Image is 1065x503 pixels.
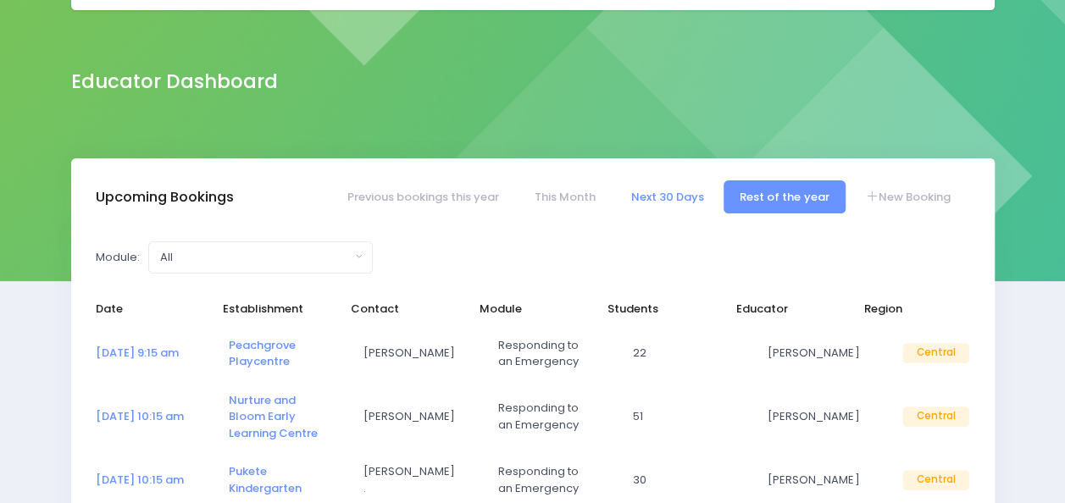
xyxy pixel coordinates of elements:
span: 51 [633,408,726,425]
span: [PERSON_NAME] [768,472,861,489]
span: [PERSON_NAME] . [363,463,457,496]
td: <a href="https://app.stjis.org.nz/bookings/523841" class="font-weight-bold">01 Sep at 10:15 am</a> [96,381,218,453]
span: Establishment [223,301,316,318]
span: Responding to an Emergency [498,337,591,370]
span: 22 [633,345,726,362]
a: [DATE] 9:15 am [96,345,179,361]
a: [DATE] 10:15 am [96,408,184,424]
label: Module: [96,249,140,266]
span: 30 [633,472,726,489]
span: Responding to an Emergency [498,463,591,496]
a: Previous bookings this year [330,180,515,213]
span: [PERSON_NAME] [363,408,457,425]
td: 51 [622,381,757,453]
span: Contact [351,301,444,318]
a: Nurture and Bloom Early Learning Centre [229,392,318,441]
span: Region [864,301,957,318]
td: Lina Kim [352,381,487,453]
span: Central [902,470,969,490]
button: All [148,241,373,274]
td: Responding to an Emergency [487,381,622,453]
td: <a href="https://app.stjis.org.nz/establishments/204584" class="font-weight-bold">Peachgrove Play... [218,326,352,381]
span: Module [480,301,573,318]
span: Responding to an Emergency [498,400,591,433]
div: All [160,249,351,266]
a: [DATE] 10:15 am [96,472,184,488]
td: Nickie-Leigh Heta [757,381,891,453]
td: <a href="https://app.stjis.org.nz/bookings/523867" class="font-weight-bold">01 Sep at 9:15 am</a> [96,326,218,381]
td: Nickie-Leigh Heta [757,326,891,381]
td: Responding to an Emergency [487,326,622,381]
span: Central [902,343,969,363]
td: 22 [622,326,757,381]
a: Rest of the year [724,180,846,213]
h3: Upcoming Bookings [96,189,234,206]
a: Peachgrove Playcentre [229,337,296,370]
span: Date [96,301,189,318]
span: Students [607,301,701,318]
span: [PERSON_NAME] [363,345,457,362]
a: Pukete Kindergarten [229,463,302,496]
a: Next 30 Days [615,180,721,213]
td: Central [891,381,969,453]
a: This Month [518,180,612,213]
h2: Educator Dashboard [71,70,278,93]
td: Central [891,326,969,381]
span: [PERSON_NAME] [768,408,861,425]
td: Raelene Gaffaney [352,326,487,381]
td: <a href="https://app.stjis.org.nz/establishments/208746" class="font-weight-bold">Nurture and Blo... [218,381,352,453]
span: [PERSON_NAME] [768,345,861,362]
a: New Booking [848,180,967,213]
span: Educator [736,301,829,318]
span: Central [902,406,969,427]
